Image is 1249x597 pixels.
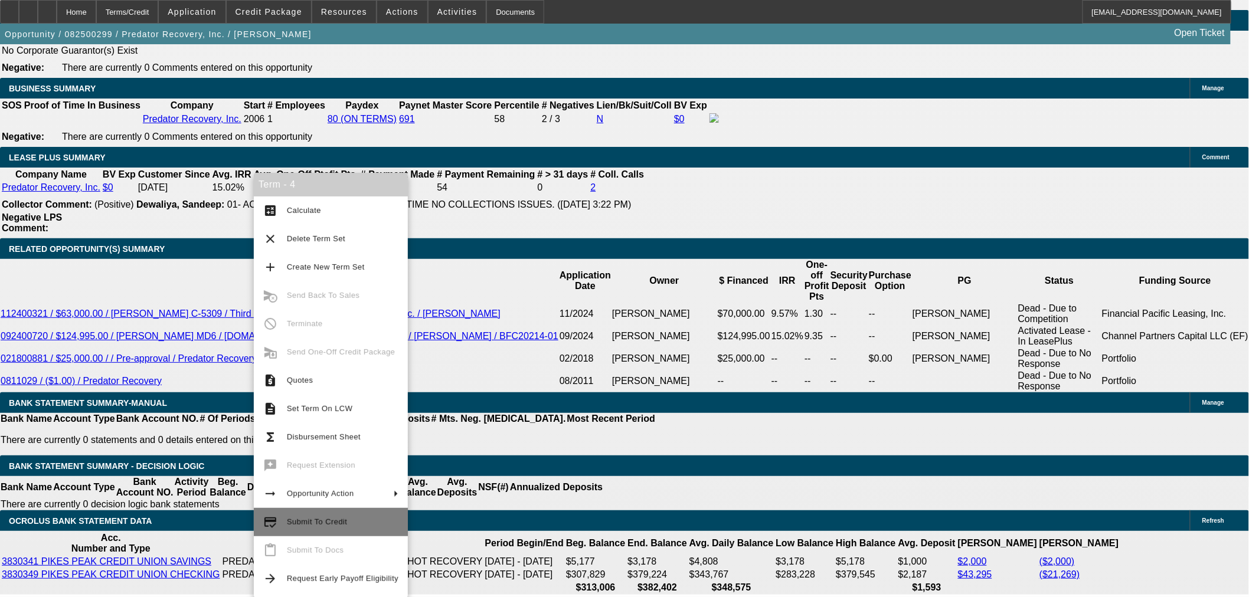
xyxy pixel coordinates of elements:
[227,1,311,23] button: Credit Package
[287,432,361,441] span: Disbursement Sheet
[5,29,312,39] span: Opportunity / 082500299 / Predator Recovery, Inc. / [PERSON_NAME]
[612,259,717,303] th: Owner
[912,325,1018,347] td: [PERSON_NAME]
[243,113,266,126] td: 2006
[771,259,804,303] th: IRR
[542,114,594,124] div: 2 / 3
[1018,370,1101,392] td: Dead - Due to No Response
[567,413,656,425] th: Most Recent Period
[495,100,540,110] b: Percentile
[263,430,277,444] mat-icon: functions
[1170,23,1230,43] a: Open Ticket
[1018,325,1101,347] td: Activated Lease - In LeasePlus
[171,100,214,110] b: Company
[399,476,436,498] th: Avg. Balance
[830,347,868,370] td: --
[597,114,604,124] a: N
[2,569,220,579] a: 3830349 PIKES PEAK CREDIT UNION CHECKING
[267,100,325,110] b: # Employees
[835,569,896,580] td: $379,545
[627,582,687,593] th: $382,402
[689,582,774,593] th: $348,575
[1,435,655,445] p: There are currently 0 statements and 0 details entered on this opportunity
[263,373,277,388] mat-icon: request_quote
[957,532,1038,555] th: [PERSON_NAME]
[565,556,626,568] td: $5,177
[868,259,912,303] th: Purchase Option
[485,569,564,580] td: [DATE] - [DATE]
[321,7,367,17] span: Resources
[9,244,165,254] span: RELATED OPPORTUNITY(S) SUMMARY
[674,100,707,110] b: BV Exp
[689,532,774,555] th: Avg. Daily Balance
[612,325,717,347] td: [PERSON_NAME]
[591,169,645,179] b: # Coll. Calls
[2,556,211,566] a: 3830341 PIKES PEAK CREDIT UNION SAVINGS
[804,303,830,325] td: 1.30
[1,532,221,555] th: Acc. Number and Type
[868,370,912,392] td: --
[253,182,359,193] td: 9.35
[717,325,771,347] td: $124,995.00
[437,476,478,498] th: Avg. Deposits
[1202,154,1230,160] span: Comment
[254,173,408,196] div: Term - 4
[1018,259,1101,303] th: Status
[674,114,685,124] a: $0
[559,259,612,303] th: Application Date
[830,325,868,347] td: --
[437,169,535,179] b: # Payment Remaining
[1,331,558,341] a: 092400720 / $124,995.00 / [PERSON_NAME] MD6 / [DOMAIN_NAME] / Predator Recovery, Inc. / [PERSON_N...
[868,347,912,370] td: $0.00
[542,100,594,110] b: # Negatives
[94,199,134,209] span: (Positive)
[263,204,277,218] mat-icon: calculate
[399,114,415,124] a: 691
[868,303,912,325] td: --
[244,100,265,110] b: Start
[565,532,626,555] th: Beg. Balance
[138,169,210,179] b: Customer Since
[1,309,501,319] a: 112400321 / $63,000.00 / [PERSON_NAME] C-5309 / Third Party Vendor / Predator Recovery, Inc. / [P...
[771,370,804,392] td: --
[771,303,804,325] td: 9.57%
[174,476,210,498] th: Activity Period
[804,347,830,370] td: --
[386,7,418,17] span: Actions
[236,7,302,17] span: Credit Package
[312,1,376,23] button: Resources
[212,182,252,193] td: 15.02%
[1101,325,1249,347] td: Channel Partners Capital LLC (EF)
[898,532,956,555] th: Avg. Deposit
[835,532,896,555] th: High Balance
[1018,303,1101,325] td: Dead - Due to Competition
[485,556,564,568] td: [DATE] - [DATE]
[24,100,141,111] th: Proof of Time In Business
[138,182,211,193] td: [DATE]
[212,169,251,179] b: Avg. IRR
[346,100,379,110] b: Paydex
[53,476,116,498] th: Account Type
[287,489,354,498] span: Opportunity Action
[9,398,167,408] span: BANK STATEMENT SUMMARY-MANUAL
[478,476,509,498] th: NSF(#)
[958,556,987,566] a: $2,000
[136,199,224,209] b: Dewaliya, Sandeep:
[1,45,646,57] td: No Corporate Guarantor(s) Exist
[1039,556,1075,566] a: ($2,000)
[1202,399,1224,406] span: Manage
[1018,347,1101,370] td: Dead - Due to No Response
[689,569,774,580] td: $343,767
[15,169,87,179] b: Company Name
[116,476,174,498] th: Bank Account NO.
[263,232,277,246] mat-icon: clear
[717,347,771,370] td: $25,000.00
[898,556,956,568] td: $1,000
[509,476,603,498] th: Annualized Deposits
[771,325,804,347] td: 15.02%
[209,476,246,498] th: Beg. Balance
[597,100,672,110] b: Lien/Bk/Suit/Coll
[437,7,478,17] span: Activities
[53,413,116,425] th: Account Type
[263,487,277,501] mat-icon: arrow_right_alt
